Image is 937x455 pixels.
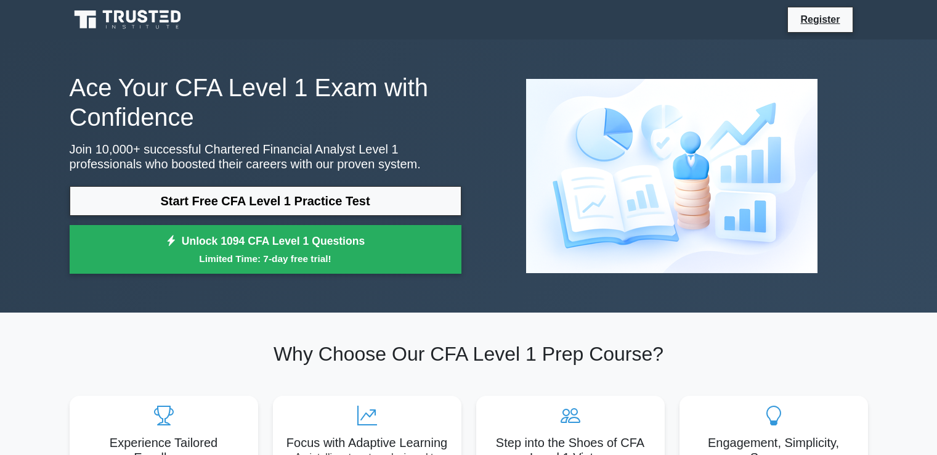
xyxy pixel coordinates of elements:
a: Start Free CFA Level 1 Practice Test [70,186,461,216]
a: Unlock 1094 CFA Level 1 QuestionsLimited Time: 7-day free trial! [70,225,461,274]
h2: Why Choose Our CFA Level 1 Prep Course? [70,342,868,366]
p: Join 10,000+ successful Chartered Financial Analyst Level 1 professionals who boosted their caree... [70,142,461,171]
h5: Focus with Adaptive Learning [283,435,452,450]
small: Limited Time: 7-day free trial! [85,252,446,266]
h1: Ace Your CFA Level 1 Exam with Confidence [70,73,461,132]
a: Register [793,12,847,27]
img: Chartered Financial Analyst Level 1 Preview [516,69,827,283]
